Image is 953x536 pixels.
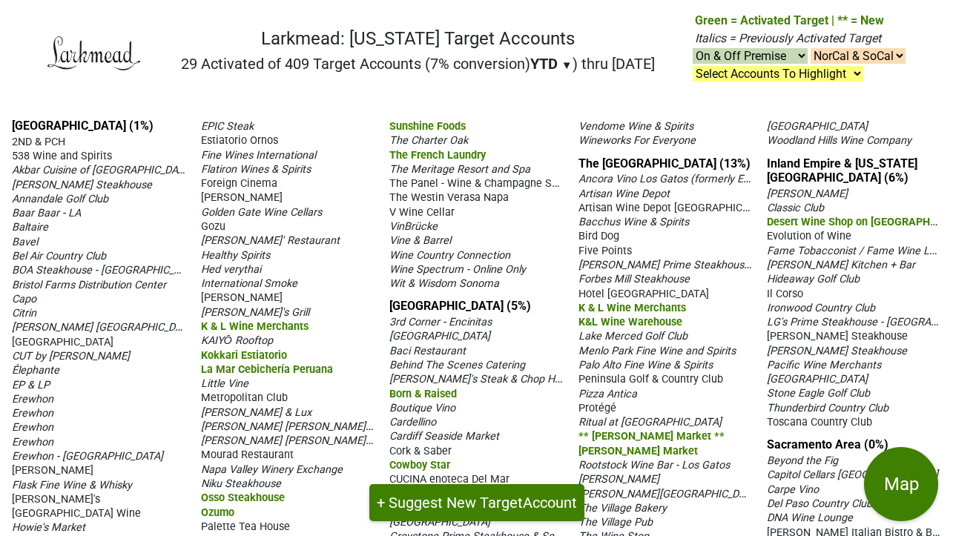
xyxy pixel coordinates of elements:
[578,188,670,200] span: Artisan Wine Depot
[201,191,283,204] span: [PERSON_NAME]
[47,36,140,70] img: Larkmead
[767,302,875,314] span: Ironwood Country Club
[767,259,915,271] span: [PERSON_NAME] Kitchen + Bar
[767,273,860,285] span: Hideaway Golf Club
[767,359,881,371] span: Pacific Wine Merchants
[578,245,632,257] span: Five Points
[578,359,713,371] span: Palo Alto Fine Wine & Spirits
[767,437,888,451] a: Sacramento Area (0%)
[767,454,838,467] span: Beyond the Fig
[767,512,853,524] span: DNA Wine Lounge
[767,402,888,414] span: Thunderbird Country Club
[695,31,881,45] span: Italics = Previously Activated Target
[201,277,297,290] span: International Smoke
[389,263,526,276] span: Wine Spectrum - Online Only
[767,202,824,214] span: Classic Club
[12,119,154,133] a: [GEOGRAPHIC_DATA] (1%)
[12,464,93,477] span: [PERSON_NAME]
[201,234,340,247] span: [PERSON_NAME]' Restaurant
[12,436,53,449] span: Erewhon
[201,120,254,133] span: EPIC Steak
[12,250,106,262] span: Bel Air Country Club
[578,373,723,386] span: Peninsula Golf & Country Club
[389,473,510,486] span: CUCINA enoteca Del Mar
[201,506,234,519] span: Ozumo
[578,430,725,443] span: ** [PERSON_NAME] Market **
[767,134,911,147] span: Woodland Hills Wine Company
[389,149,486,162] span: The French Laundry
[578,486,760,500] span: [PERSON_NAME][GEOGRAPHIC_DATA]
[389,371,578,386] span: [PERSON_NAME]'s Steak & Chop House
[578,445,698,457] span: [PERSON_NAME] Market
[695,13,884,27] span: Green = Activated Target | ** = New
[578,416,722,429] span: Ritual at [GEOGRAPHIC_DATA]
[12,521,85,534] span: Howie's Market
[12,293,36,305] span: Capo
[767,469,938,481] span: Capitol Cellars [GEOGRAPHIC_DATA]
[578,388,637,400] span: Pizza Antica
[389,416,436,429] span: Cardellino
[181,55,655,73] h2: 29 Activated of 409 Target Accounts (7% conversion) ) thru [DATE]
[201,391,288,404] span: Metropolitan Club
[201,363,333,376] span: La Mar Cebichería Peruana
[523,494,577,512] span: Account
[201,249,270,262] span: Healthy Spirits
[767,156,917,185] a: Inland Empire & [US_STATE][GEOGRAPHIC_DATA] (6%)
[201,449,294,461] span: Mourad Restaurant
[578,302,686,314] span: K & L Wine Merchants
[12,479,132,492] span: Flask Fine Wine & Whisky
[12,207,81,219] span: Baar Baar - LA
[201,149,316,162] span: Fine Wines International
[389,359,525,371] span: Behind The Scenes Catering
[767,120,868,133] span: [GEOGRAPHIC_DATA]
[201,134,278,147] span: Estiatorio Ornos
[864,447,938,521] button: Map
[201,263,261,276] span: Hed verythai
[389,430,499,443] span: Cardiff Seaside Market
[201,334,273,347] span: KAIYŌ Rooftop
[389,249,510,262] span: Wine Country Connection
[12,193,108,205] span: Annandale Golf Club
[767,483,819,496] span: Carpe Vino
[201,377,248,390] span: Little Vine
[389,176,616,190] span: The Panel - Wine & Champagne Shop (& Clubs)
[578,316,682,328] span: K&L Wine Warehouse
[578,156,751,171] a: The [GEOGRAPHIC_DATA] (13%)
[12,507,141,520] span: [GEOGRAPHIC_DATA] Wine
[578,473,659,486] span: [PERSON_NAME]
[12,450,163,463] span: Erewhon - [GEOGRAPHIC_DATA]
[389,120,466,133] span: Sunshine Foods
[530,55,558,73] span: YTD
[389,299,531,313] a: [GEOGRAPHIC_DATA] (5%)
[767,330,908,343] span: [PERSON_NAME] Steakhouse
[578,216,689,228] span: Bacchus Wine & Spirits
[12,350,130,363] span: CUT by [PERSON_NAME]
[201,419,433,433] span: [PERSON_NAME] [PERSON_NAME] Mare E Monti
[201,306,309,319] span: [PERSON_NAME]'s Grill
[767,387,870,400] span: Stone Eagle Golf Club
[12,162,193,176] span: Akbar Cuisine of [GEOGRAPHIC_DATA]
[201,492,285,504] span: Osso Steakhouse
[578,402,616,414] span: Protégé
[201,406,311,419] span: [PERSON_NAME] & Lux
[12,150,112,162] span: 538 Wine and Spirits
[578,200,776,214] span: Artisan Wine Depot [GEOGRAPHIC_DATA]
[767,288,803,300] span: Il Corso
[767,416,872,429] span: Toscana Country Club
[12,421,53,434] span: Erewhon
[389,316,492,328] span: 3rd Corner - Encinitas
[12,236,38,248] span: Bavel
[389,445,452,457] span: Cork & Saber
[201,320,309,333] span: K & L Wine Merchants
[389,345,466,357] span: Baci Restaurant
[12,262,283,277] span: BOA Steakhouse - [GEOGRAPHIC_DATA][PERSON_NAME]
[12,407,53,420] span: Erewhon
[201,433,421,447] span: [PERSON_NAME] [PERSON_NAME] Restaurant
[12,320,197,334] span: [PERSON_NAME] [GEOGRAPHIC_DATA]
[767,373,868,386] span: [GEOGRAPHIC_DATA]​
[201,463,343,476] span: Napa Valley Winery Exchange
[767,188,848,200] span: [PERSON_NAME]
[578,134,696,147] span: Wineworks For Everyone
[201,477,281,490] span: Niku Steakhouse
[201,177,277,190] span: Foreign Cinema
